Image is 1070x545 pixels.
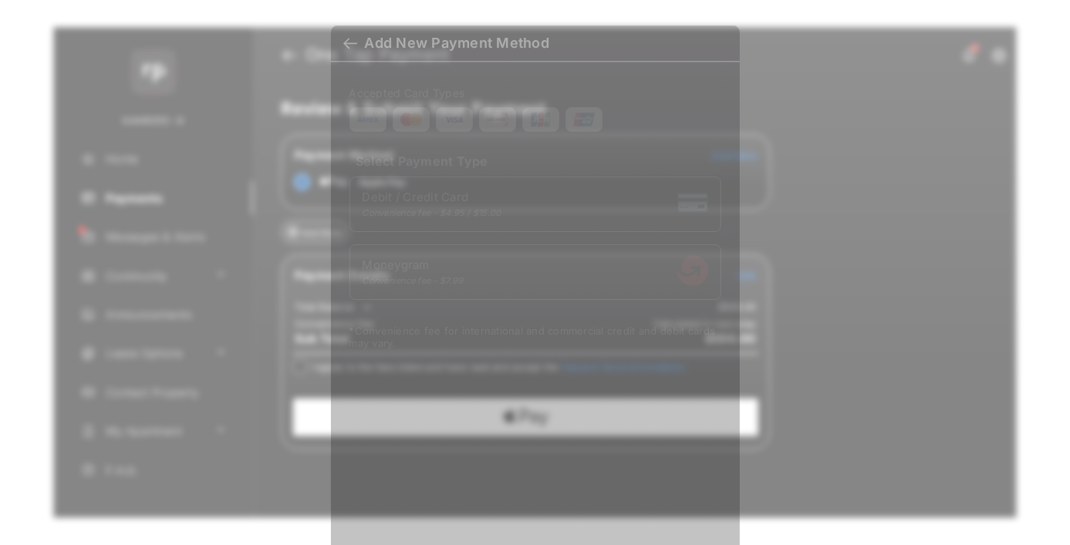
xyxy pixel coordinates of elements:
[349,86,471,99] span: Accepted Card Types
[349,325,721,352] div: * Convenience fee for international and commercial credit and debit cards may vary.
[363,275,464,286] div: Convenience fee - $7.99
[349,153,721,169] h4: Select Payment Type
[363,190,501,204] span: Debit / Credit Card
[363,257,464,272] span: Moneygram
[363,207,501,218] div: Convenience fee - $4.95 / $15.00
[365,35,549,52] div: Add New Payment Method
